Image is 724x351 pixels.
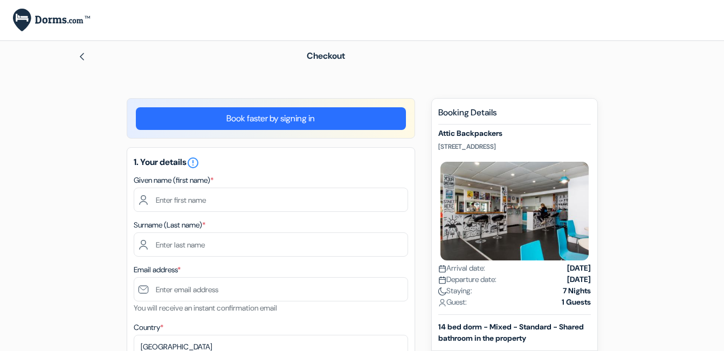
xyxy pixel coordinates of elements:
[134,277,408,301] input: Enter email address
[134,232,408,257] input: Enter last name
[187,156,199,169] i: error_outline
[307,50,345,61] span: Checkout
[438,287,446,295] img: moon.svg
[134,303,277,313] small: You will receive an instant confirmation email
[438,285,472,297] span: Staying:
[136,107,406,130] a: Book faster by signing in
[438,265,446,273] img: calendar.svg
[567,263,591,274] strong: [DATE]
[134,175,213,186] label: Given name (first name)
[438,129,591,138] h5: Attic Backpackers
[78,52,86,61] img: left_arrow.svg
[134,322,163,333] label: Country
[134,156,408,169] h5: 1. Your details
[438,274,497,285] span: Departure date:
[438,263,485,274] span: Arrival date:
[562,297,591,308] strong: 1 Guests
[438,299,446,307] img: user_icon.svg
[134,264,181,276] label: Email address
[134,188,408,212] input: Enter first name
[438,107,591,125] h5: Booking Details
[13,9,90,32] img: Dorms.com
[438,276,446,284] img: calendar.svg
[187,156,199,168] a: error_outline
[567,274,591,285] strong: [DATE]
[438,142,591,151] p: [STREET_ADDRESS]
[134,219,205,231] label: Surname (Last name)
[438,297,467,308] span: Guest:
[563,285,591,297] strong: 7 Nights
[438,322,584,343] b: 14 bed dorm - Mixed - Standard - Shared bathroom in the property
